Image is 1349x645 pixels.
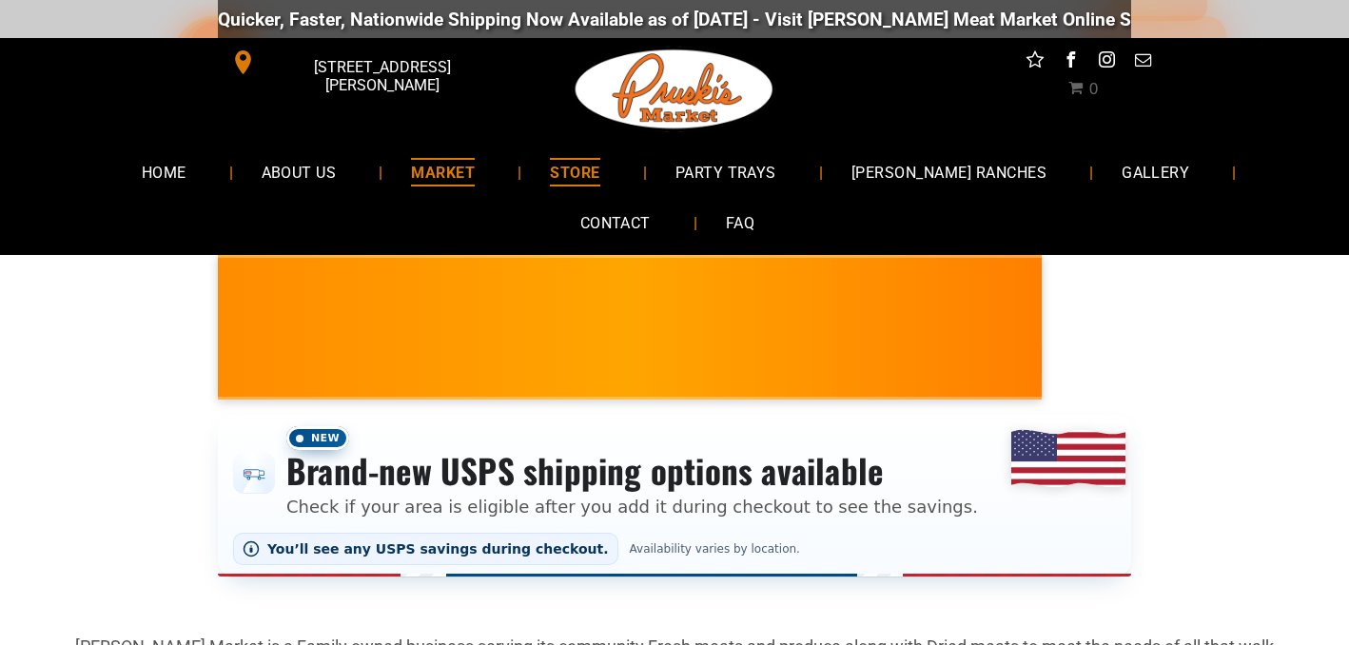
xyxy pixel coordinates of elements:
a: GALLERY [1093,147,1218,197]
span: Availability varies by location. [626,542,804,556]
a: FAQ [697,198,783,248]
span: [STREET_ADDRESS][PERSON_NAME] [260,49,505,104]
div: Shipping options announcement [218,415,1131,577]
a: facebook [1059,48,1084,77]
a: HOME [113,147,215,197]
a: MARKET [382,147,503,197]
span: 0 [1088,80,1098,98]
span: MARKET [411,158,475,186]
img: Pruski-s+Market+HQ+Logo2-1920w.png [572,38,777,141]
a: email [1131,48,1156,77]
span: New [286,426,349,450]
a: [PERSON_NAME] RANCHES [823,147,1075,197]
span: You’ll see any USPS savings during checkout. [267,541,609,557]
a: ABOUT US [233,147,365,197]
a: PARTY TRAYS [647,147,805,197]
a: CONTACT [552,198,679,248]
a: instagram [1095,48,1120,77]
a: [STREET_ADDRESS][PERSON_NAME] [218,48,509,77]
p: Check if your area is eligible after you add it during checkout to see the savings. [286,494,978,519]
h3: Brand-new USPS shipping options available [286,450,978,492]
a: STORE [521,147,628,197]
a: Social network [1023,48,1047,77]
